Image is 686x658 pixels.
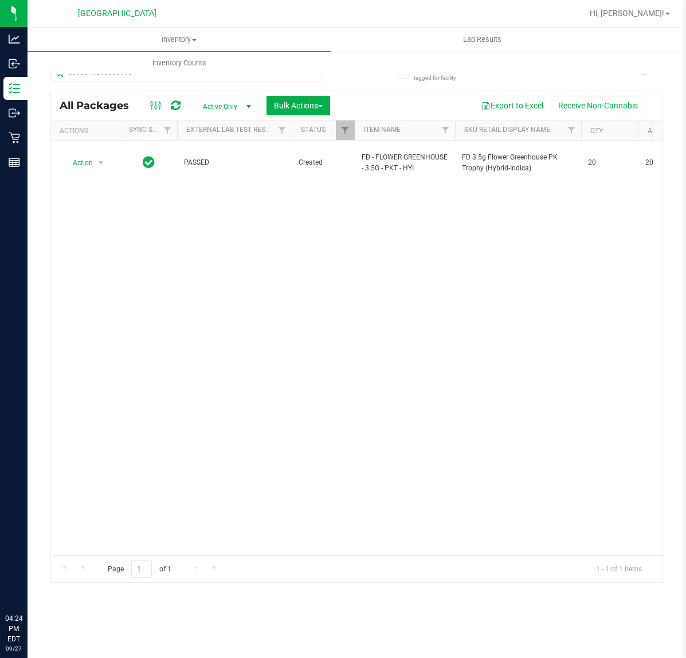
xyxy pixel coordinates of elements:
a: Status [301,126,326,134]
inline-svg: Retail [9,132,20,143]
a: Filter [562,120,581,140]
inline-svg: Inbound [9,58,20,69]
p: 04:24 PM EDT [5,613,22,644]
span: In Sync [143,154,155,170]
span: Created [299,157,348,168]
a: Filter [336,120,355,140]
span: select [94,155,108,171]
p: 09/27 [5,644,22,653]
inline-svg: Inventory [9,83,20,94]
span: [GEOGRAPHIC_DATA] [78,9,156,18]
span: Bulk Actions [274,101,323,110]
span: All Packages [60,99,140,112]
a: Available [648,127,682,135]
a: Lab Results [331,28,634,52]
a: External Lab Test Result [186,126,276,134]
span: FD - FLOWER GREENHOUSE - 3.5G - PKT - HYI [362,152,448,174]
span: FD 3.5g Flower Greenhouse PK Trophy (Hybrid-Indica) [462,152,574,174]
inline-svg: Reports [9,157,20,168]
a: Inventory Counts [28,51,331,75]
span: Page of 1 [98,560,181,578]
a: Filter [158,120,177,140]
input: 1 [131,560,152,578]
span: Action [62,155,93,171]
a: Item Name [364,126,401,134]
a: Sync Status [129,126,173,134]
div: Actions [60,127,115,135]
a: Sku Retail Display Name [464,126,550,134]
inline-svg: Analytics [9,33,20,45]
span: Inventory [28,34,331,45]
a: Filter [436,120,455,140]
iframe: Resource center [11,566,46,601]
inline-svg: Outbound [9,107,20,119]
span: 20 [588,157,632,168]
span: PASSED [184,157,285,168]
button: Export to Excel [474,96,551,115]
a: Filter [273,120,292,140]
span: 1 - 1 of 1 items [587,560,651,578]
span: Inventory Counts [137,58,222,68]
span: Hi, [PERSON_NAME]! [590,9,664,18]
button: Receive Non-Cannabis [551,96,645,115]
button: Bulk Actions [266,96,330,115]
a: Qty [590,127,603,135]
span: Lab Results [448,34,517,45]
a: Inventory [28,28,331,52]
